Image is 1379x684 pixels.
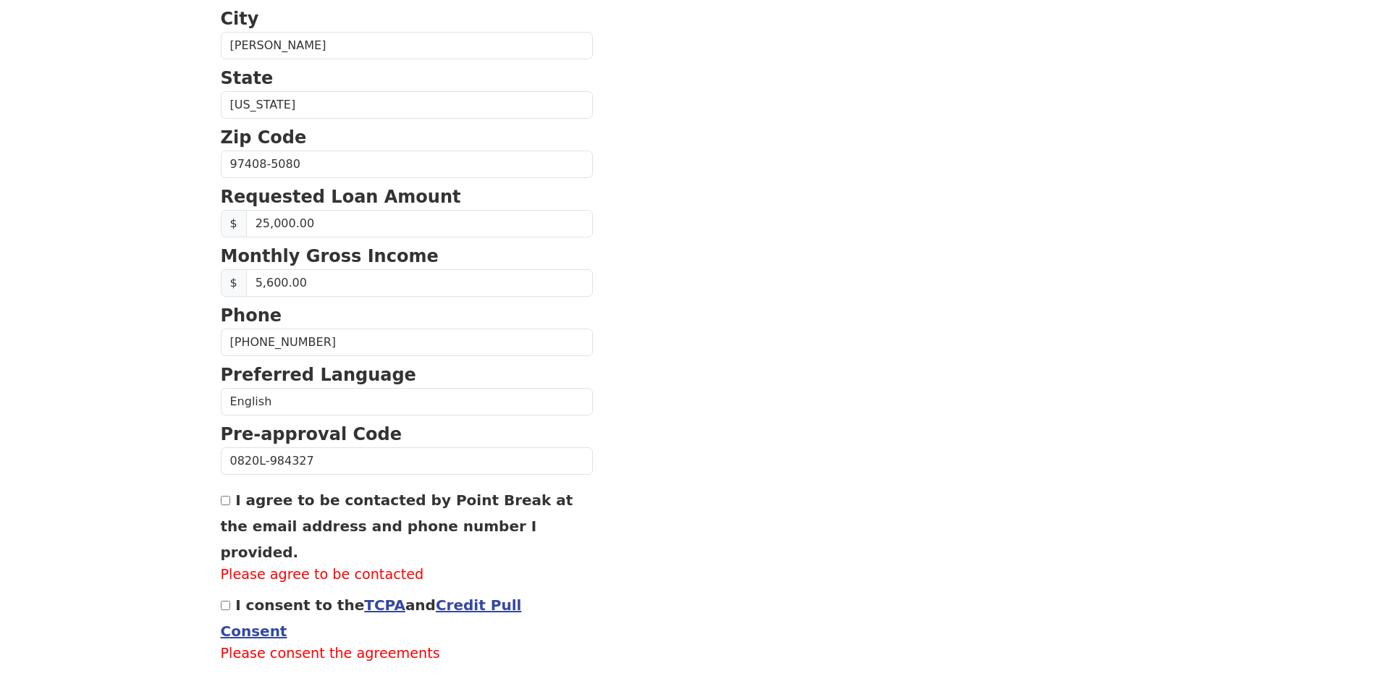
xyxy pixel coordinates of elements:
label: I agree to be contacted by Point Break at the email address and phone number I provided. [221,491,573,561]
strong: Zip Code [221,127,307,148]
input: Zip Code [221,151,593,178]
strong: Requested Loan Amount [221,187,461,207]
a: TCPA [364,596,405,614]
input: Pre-approval Code [221,447,593,475]
label: I consent to the and [221,596,522,640]
input: City [221,32,593,59]
input: Phone [221,329,593,356]
strong: Preferred Language [221,365,416,385]
a: Credit Pull Consent [221,596,522,640]
strong: City [221,9,259,29]
span: $ [221,210,247,237]
strong: State [221,68,274,88]
input: Monthly Gross Income [246,269,593,297]
strong: Phone [221,305,282,326]
label: Please agree to be contacted [221,565,593,586]
label: Please consent the agreements [221,643,593,664]
p: Monthly Gross Income [221,243,593,269]
span: $ [221,269,247,297]
strong: Pre-approval Code [221,424,402,444]
input: Requested Loan Amount [246,210,593,237]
